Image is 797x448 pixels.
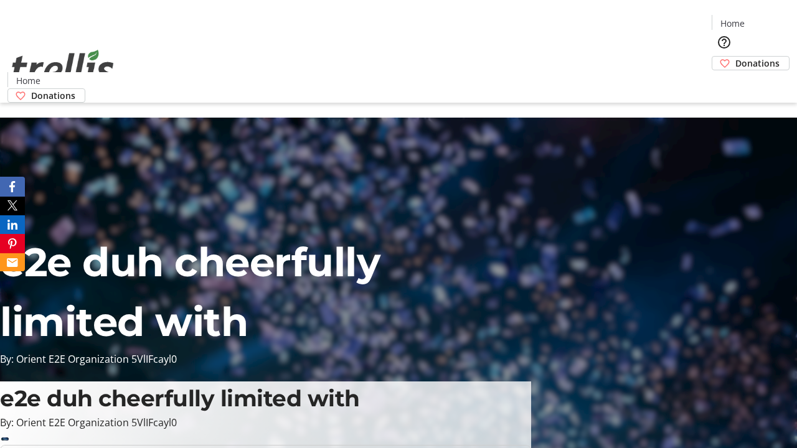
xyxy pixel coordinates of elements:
span: Donations [31,89,75,102]
span: Donations [735,57,780,70]
a: Home [8,74,48,87]
a: Donations [712,56,790,70]
img: Orient E2E Organization 5VlIFcayl0's Logo [7,36,118,98]
span: Home [720,17,745,30]
button: Cart [712,70,737,95]
a: Home [712,17,752,30]
span: Home [16,74,40,87]
button: Help [712,30,737,55]
a: Donations [7,88,85,103]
